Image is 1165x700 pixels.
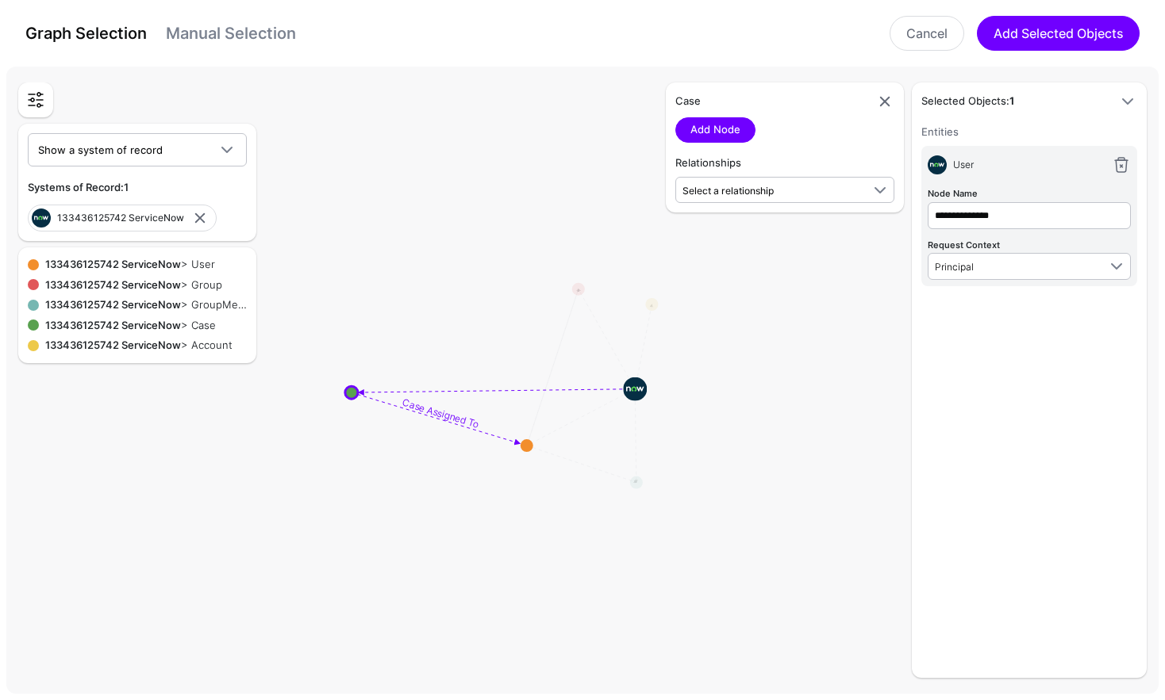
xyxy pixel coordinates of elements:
[39,338,247,354] div: > Account
[124,181,129,193] strong: 1
[39,318,247,334] div: > Case
[57,211,190,225] div: 133436125742 ServiceNow
[45,258,181,270] strong: 133436125742 ServiceNow
[921,94,1105,109] h5: Selected Objects:
[928,155,947,174] img: svg+xml;base64,PHN2ZyB3aWR0aD0iNjQiIGhlaWdodD0iNjQiIHZpZXdCb3g9IjAgMCA2NCA2NCIgZmlsbD0ibm9uZSIgeG...
[1009,94,1014,107] strong: 1
[953,159,974,170] span: User
[935,261,974,273] span: Principal
[28,179,247,195] h5: Systems of Record:
[890,16,964,51] a: Cancel
[928,239,1000,252] label: Request Context
[39,257,247,273] div: > User
[45,319,181,331] strong: 133436125742 ServiceNow
[45,298,181,311] strong: 133436125742 ServiceNow
[45,278,181,291] strong: 133436125742 ServiceNow
[675,155,894,171] h5: Relationships
[401,396,480,430] textpath: Case Assigned To
[25,24,147,43] a: Graph Selection
[32,208,51,228] img: svg+xml;base64,PHN2ZyB3aWR0aD0iNjQiIGhlaWdodD0iNjQiIHZpZXdCb3g9IjAgMCA2NCA2NCIgZmlsbD0ibm9uZSIgeG...
[675,117,756,143] a: Add Node
[682,185,774,197] span: Select a relationship
[977,16,1140,51] button: Add Selected Objects
[921,124,1137,140] h6: Entities
[38,143,163,156] span: Show a system of record
[39,297,247,313] div: > GroupMember
[45,339,181,351] strong: 133436125742 ServiceNow
[39,277,247,293] div: > Group
[675,94,869,109] h5: Case
[166,24,296,43] a: Manual Selection
[928,187,978,201] label: Node Name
